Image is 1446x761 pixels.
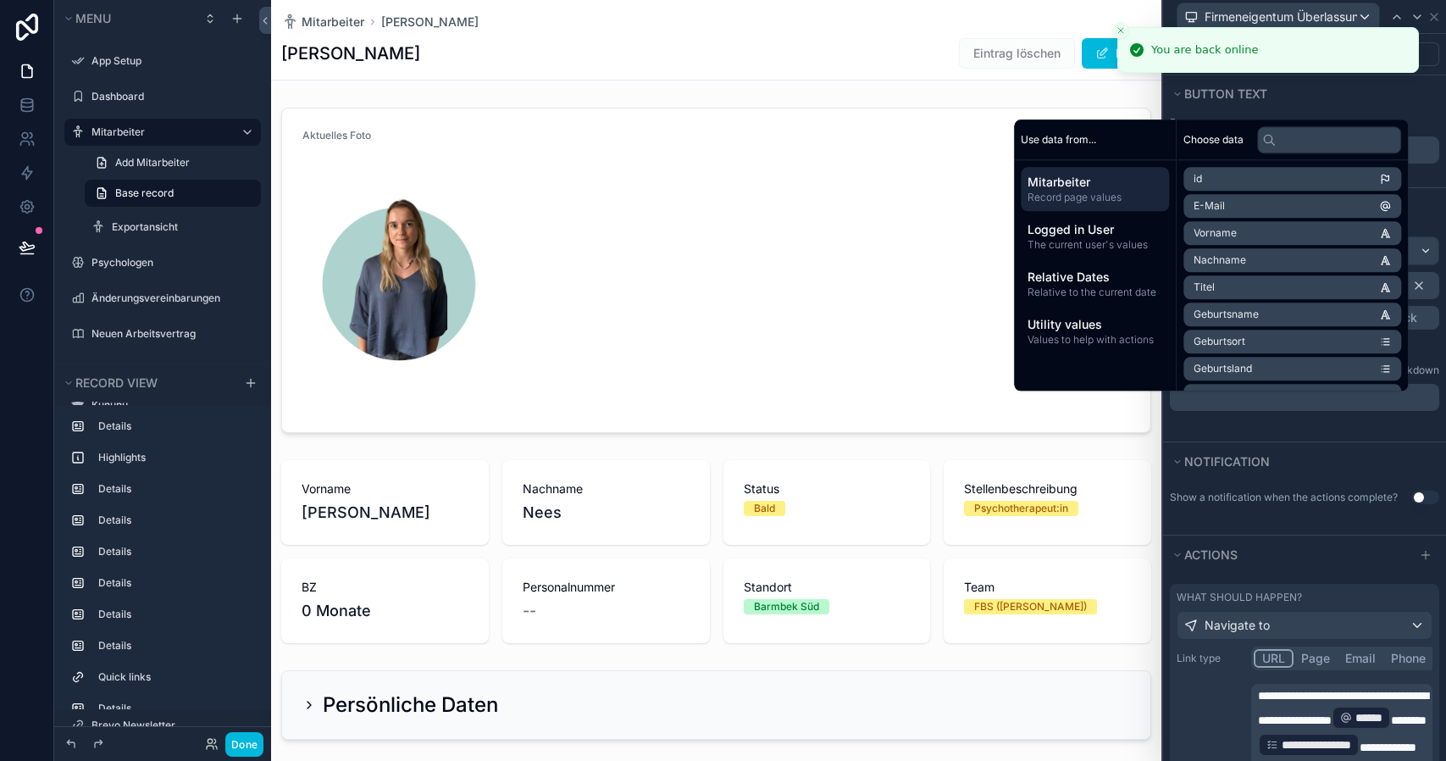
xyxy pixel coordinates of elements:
[98,639,247,653] label: Details
[1028,174,1162,191] span: Mitarbeiter
[1170,491,1398,504] div: Show a notification when the actions complete?
[1028,238,1162,252] span: The current user's values
[98,451,247,464] label: Highlights
[112,220,251,234] label: Exportansicht
[98,576,247,590] label: Details
[225,732,263,757] button: Done
[1151,42,1258,58] div: You are back online
[1028,221,1162,238] span: Logged in User
[1205,617,1270,634] span: Navigate to
[1028,269,1162,286] span: Relative Dates
[91,90,251,103] label: Dashboard
[98,514,247,527] label: Details
[1170,543,1409,567] button: Actions
[98,545,247,558] label: Details
[1184,454,1270,469] span: Notification
[115,156,190,169] span: Add Mitarbeiter
[1170,384,1439,411] div: scrollable content
[98,702,247,715] label: Details
[1294,649,1338,668] button: Page
[1177,591,1302,604] label: What should happen?
[1028,286,1162,299] span: Relative to the current date
[1170,116,1222,130] label: Button text
[98,670,247,684] label: Quick links
[91,256,251,269] label: Psychologen
[115,186,174,200] span: Base record
[1028,191,1162,204] span: Record page values
[302,14,364,31] span: Mitarbeiter
[1205,8,1357,25] span: Firmeneigentum Überlassungsvereinbarung
[54,405,271,709] div: scrollable content
[1338,649,1383,668] button: Email
[91,292,251,305] label: Änderungsvereinbarungen
[1184,547,1238,562] span: Actions
[1254,649,1294,668] button: URL
[85,149,261,176] a: Add Mitarbeiter
[281,14,364,31] a: Mitarbeiter
[91,125,227,139] label: Mitarbeiter
[1184,86,1267,101] span: Button text
[85,180,261,207] a: Base record
[1388,364,1439,377] span: Markdown
[1170,450,1429,474] button: Notification
[1014,160,1176,360] div: scrollable content
[1177,652,1244,665] label: Link type
[281,42,420,65] h1: [PERSON_NAME]
[1183,133,1244,147] span: Choose data
[75,11,111,25] span: Menu
[75,375,158,390] span: Record view
[1177,3,1380,31] button: Firmeneigentum Überlassungsvereinbarung
[98,482,247,496] label: Details
[61,7,193,31] button: Menu
[1082,38,1151,69] button: Edit
[1028,316,1162,333] span: Utility values
[1021,133,1096,147] span: Use data from...
[1112,22,1129,39] button: Close toast
[98,608,247,621] label: Details
[1170,82,1429,106] button: Button text
[91,54,251,68] label: App Setup
[1177,611,1432,640] button: Navigate to
[381,14,479,31] a: [PERSON_NAME]
[91,327,251,341] label: Neuen Arbeitsvertrag
[1028,333,1162,347] span: Values to help with actions
[61,371,234,395] button: Record view
[98,419,247,433] label: Details
[1383,649,1433,668] button: Phone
